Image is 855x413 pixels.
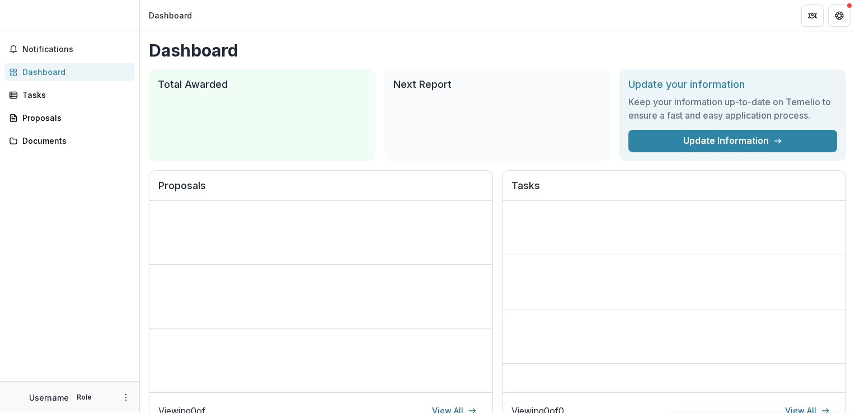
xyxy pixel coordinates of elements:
h3: Keep your information up-to-date on Temelio to ensure a fast and easy application process. [628,95,837,122]
a: Update Information [628,130,837,152]
h2: Tasks [511,180,837,201]
a: Dashboard [4,63,135,81]
div: Proposals [22,112,126,124]
button: Partners [801,4,824,27]
div: Dashboard [149,10,192,21]
div: Tasks [22,89,126,101]
h2: Update your information [628,78,837,91]
p: Role [73,392,95,402]
h2: Next Report [393,78,602,91]
button: Notifications [4,40,135,58]
p: Username [29,392,69,403]
div: Dashboard [22,66,126,78]
h2: Total Awarded [158,78,367,91]
a: Proposals [4,109,135,127]
button: Get Help [828,4,851,27]
h2: Proposals [158,180,483,201]
div: Documents [22,135,126,147]
a: Documents [4,132,135,150]
button: More [119,391,133,404]
a: Tasks [4,86,135,104]
span: Notifications [22,45,130,54]
nav: breadcrumb [144,7,196,24]
h1: Dashboard [149,40,846,60]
